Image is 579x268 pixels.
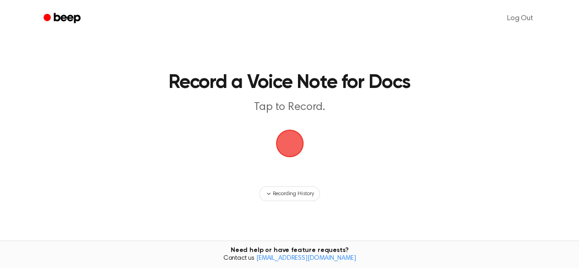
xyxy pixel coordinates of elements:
[272,190,314,198] span: Recording History
[99,73,480,93] h1: Record a Voice Note for Docs
[37,10,89,27] a: Beep
[256,255,356,262] a: [EMAIL_ADDRESS][DOMAIN_NAME]
[114,100,465,115] p: Tap to Record.
[498,7,542,29] a: Log Out
[276,130,303,157] img: Beep Logo
[5,255,574,263] span: Contact us
[259,186,319,201] button: Recording History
